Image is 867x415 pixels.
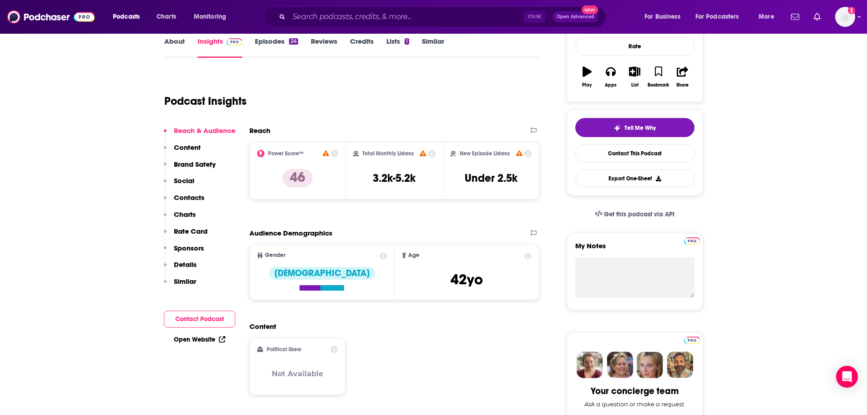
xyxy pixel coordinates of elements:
h3: 3.2k-5.2k [373,171,416,185]
span: Monitoring [194,10,226,23]
a: Similar [422,37,444,58]
span: Charts [157,10,176,23]
button: Open AdvancedNew [553,11,598,22]
p: Charts [174,210,196,219]
svg: Add a profile image [848,7,855,14]
p: Sponsors [174,244,204,252]
button: Bookmark [647,61,670,93]
button: Sponsors [164,244,204,261]
span: Age [408,252,420,258]
button: Export One-Sheet [575,169,695,187]
a: Show notifications dropdown [810,9,824,25]
button: open menu [188,10,238,24]
button: tell me why sparkleTell Me Why [575,118,695,137]
button: Details [164,260,197,277]
p: Brand Safety [174,160,216,169]
div: 1 [405,38,409,45]
label: My Notes [575,241,695,257]
div: 24 [289,38,298,45]
a: Lists1 [386,37,409,58]
span: Tell Me Why [624,124,656,132]
a: Contact This Podcast [575,144,695,162]
a: Get this podcast via API [588,203,682,225]
div: Bookmark [648,82,669,88]
h2: Content [249,322,532,331]
div: Rate [575,37,695,56]
button: Social [164,176,194,193]
img: Jon Profile [667,352,693,378]
button: open menu [690,10,752,24]
button: List [623,61,646,93]
div: Play [582,82,592,88]
p: Contacts [174,193,204,202]
img: Podchaser Pro [227,38,243,46]
span: New [582,5,598,14]
button: Similar [164,277,196,294]
button: Content [164,143,201,160]
div: List [631,82,639,88]
button: open menu [106,10,152,24]
img: Barbara Profile [607,352,633,378]
span: Ctrl K [524,11,545,23]
p: Social [174,176,194,185]
input: Search podcasts, credits, & more... [289,10,524,24]
a: Charts [151,10,182,24]
h3: Under 2.5k [465,171,517,185]
div: Ask a question or make a request. [584,400,685,408]
div: Open Intercom Messenger [836,366,858,388]
img: Podchaser - Follow, Share and Rate Podcasts [7,8,95,26]
span: More [759,10,774,23]
p: 46 [283,169,313,187]
button: Reach & Audience [164,126,235,143]
span: Gender [265,252,285,258]
span: For Podcasters [695,10,739,23]
h2: Political Skew [267,346,301,353]
h2: Power Score™ [268,150,304,157]
h2: New Episode Listens [460,150,510,157]
span: Podcasts [113,10,140,23]
span: Get this podcast via API [604,210,674,218]
button: Show profile menu [835,7,855,27]
h2: Total Monthly Listens [362,150,414,157]
a: Pro website [684,236,700,245]
h3: Not Available [272,369,323,378]
h2: Audience Demographics [249,229,332,237]
button: Brand Safety [164,160,216,177]
button: Contacts [164,193,204,210]
p: Details [174,260,197,269]
button: Apps [599,61,623,93]
div: Share [676,82,689,88]
span: Open Advanced [557,15,594,19]
div: Your concierge team [591,385,679,397]
a: InsightsPodchaser Pro [198,37,243,58]
div: Search podcasts, credits, & more... [273,6,615,27]
img: tell me why sparkle [613,124,621,132]
img: Podchaser Pro [684,237,700,245]
button: open menu [752,10,786,24]
a: Pro website [684,335,700,344]
h2: Reach [249,126,270,135]
span: For Business [644,10,680,23]
p: Rate Card [174,227,208,236]
button: Rate Card [164,227,208,244]
span: 42 yo [451,271,483,288]
span: Logged in as Tessarossi87 [835,7,855,27]
div: Apps [605,82,617,88]
a: Episodes24 [255,37,298,58]
div: [DEMOGRAPHIC_DATA] [269,267,375,280]
a: About [164,37,185,58]
button: Share [670,61,694,93]
img: Podchaser Pro [684,337,700,344]
img: Sydney Profile [577,352,603,378]
a: Show notifications dropdown [787,9,803,25]
p: Similar [174,277,196,286]
button: Play [575,61,599,93]
button: Contact Podcast [164,311,235,328]
a: Open Website [174,336,225,343]
button: Charts [164,210,196,227]
a: Credits [350,37,374,58]
img: Jules Profile [637,352,663,378]
img: User Profile [835,7,855,27]
a: Reviews [311,37,337,58]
